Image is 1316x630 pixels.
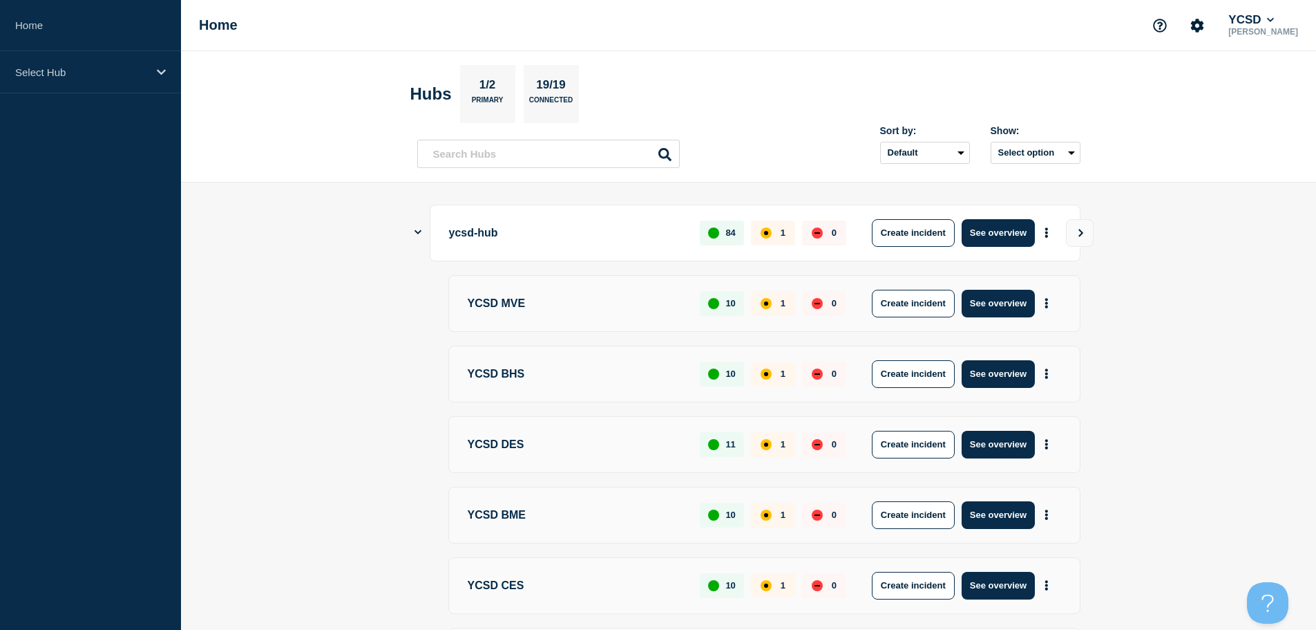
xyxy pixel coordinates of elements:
button: Create incident [872,290,955,317]
button: More actions [1038,432,1056,457]
h1: Home [199,17,238,33]
p: YCSD BME [468,501,685,529]
button: See overview [962,572,1035,600]
p: 0 [832,228,837,238]
button: More actions [1038,220,1056,245]
div: affected [761,298,772,309]
p: 0 [832,580,837,591]
p: 1 [781,298,785,308]
button: More actions [1038,502,1056,528]
button: More actions [1038,361,1056,387]
button: YCSD [1226,13,1277,27]
button: Select option [991,142,1080,164]
button: Support [1145,11,1174,40]
p: 0 [832,439,837,450]
button: See overview [962,219,1035,247]
button: Create incident [872,360,955,388]
input: Search Hubs [417,140,680,168]
div: up [708,369,719,380]
p: 0 [832,369,837,379]
div: up [708,580,719,591]
button: See overview [962,501,1035,529]
div: down [812,439,823,450]
p: YCSD DES [468,431,685,458]
p: YCSD CES [468,572,685,600]
div: down [812,298,823,309]
button: See overview [962,431,1035,458]
div: up [708,439,719,450]
div: affected [761,510,772,521]
div: down [812,580,823,591]
div: affected [761,439,772,450]
p: 1 [781,510,785,520]
div: Show: [991,125,1080,136]
p: 11 [725,439,735,450]
p: Primary [472,96,504,111]
p: 10 [725,369,735,379]
p: 1 [781,580,785,591]
button: See overview [962,360,1035,388]
div: down [812,369,823,380]
p: 10 [725,298,735,308]
p: YCSD BHS [468,360,685,388]
button: Account settings [1183,11,1212,40]
div: up [708,510,719,521]
button: More actions [1038,290,1056,316]
p: 19/19 [531,78,571,96]
div: up [708,228,719,239]
p: YCSD MVE [468,290,685,317]
button: More actions [1038,573,1056,598]
iframe: Help Scout Beacon - Open [1247,582,1288,624]
button: Show Connected Hubs [414,228,421,238]
p: 10 [725,580,735,591]
p: 1 [781,228,785,238]
div: Sort by: [880,125,970,136]
div: up [708,298,719,309]
div: affected [761,580,772,591]
p: 1 [781,369,785,379]
button: See overview [962,290,1035,317]
p: 1/2 [474,78,501,96]
div: affected [761,228,772,239]
p: Select Hub [15,66,148,78]
button: Create incident [872,572,955,600]
p: 84 [725,228,735,238]
button: View [1066,219,1094,247]
p: ycsd-hub [449,219,685,247]
p: 1 [781,439,785,450]
p: 10 [725,510,735,520]
p: 0 [832,510,837,520]
div: down [812,228,823,239]
p: [PERSON_NAME] [1226,27,1301,37]
div: affected [761,369,772,380]
p: Connected [529,96,573,111]
h2: Hubs [410,84,452,104]
button: Create incident [872,431,955,458]
p: 0 [832,298,837,308]
select: Sort by [880,142,970,164]
button: Create incident [872,501,955,529]
button: Create incident [872,219,955,247]
div: down [812,510,823,521]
